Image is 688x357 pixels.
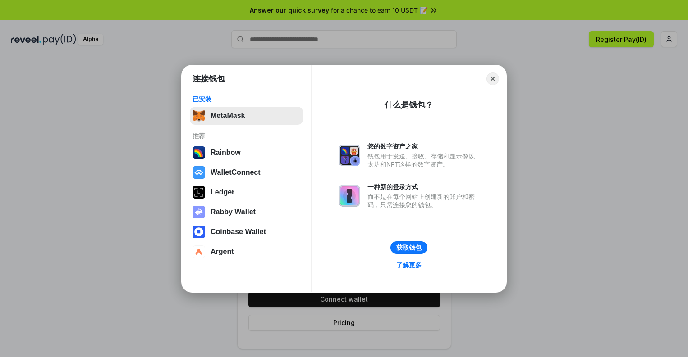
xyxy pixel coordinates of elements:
button: Coinbase Wallet [190,223,303,241]
div: 一种新的登录方式 [367,183,479,191]
h1: 连接钱包 [193,73,225,84]
div: Argent [211,248,234,256]
a: 了解更多 [391,259,427,271]
div: Rainbow [211,149,241,157]
div: 钱包用于发送、接收、存储和显示像以太坊和NFT这样的数字资产。 [367,152,479,168]
button: Argent [190,243,303,261]
div: MetaMask [211,112,245,120]
div: 已安装 [193,95,300,103]
img: svg+xml,%3Csvg%20width%3D%2228%22%20height%3D%2228%22%20viewBox%3D%220%200%2028%2028%22%20fill%3D... [193,245,205,258]
div: 了解更多 [396,261,422,269]
img: svg+xml,%3Csvg%20xmlns%3D%22http%3A%2F%2Fwww.w3.org%2F2000%2Fsvg%22%20fill%3D%22none%22%20viewBox... [193,206,205,218]
div: Rabby Wallet [211,208,256,216]
button: 获取钱包 [390,241,427,254]
button: Rabby Wallet [190,203,303,221]
img: svg+xml,%3Csvg%20fill%3D%22none%22%20height%3D%2233%22%20viewBox%3D%220%200%2035%2033%22%20width%... [193,109,205,122]
div: 您的数字资产之家 [367,142,479,150]
button: MetaMask [190,107,303,125]
img: svg+xml,%3Csvg%20xmlns%3D%22http%3A%2F%2Fwww.w3.org%2F2000%2Fsvg%22%20fill%3D%22none%22%20viewBox... [339,145,360,166]
img: svg+xml,%3Csvg%20width%3D%2228%22%20height%3D%2228%22%20viewBox%3D%220%200%2028%2028%22%20fill%3D... [193,166,205,179]
div: Coinbase Wallet [211,228,266,236]
div: Ledger [211,188,234,196]
div: 推荐 [193,132,300,140]
button: Close [486,72,499,85]
img: svg+xml,%3Csvg%20width%3D%22120%22%20height%3D%22120%22%20viewBox%3D%220%200%20120%20120%22%20fil... [193,146,205,159]
img: svg+xml,%3Csvg%20xmlns%3D%22http%3A%2F%2Fwww.w3.org%2F2000%2Fsvg%22%20width%3D%2228%22%20height%3... [193,186,205,199]
button: Rainbow [190,144,303,162]
div: WalletConnect [211,168,261,176]
button: Ledger [190,183,303,201]
div: 而不是在每个网站上创建新的账户和密码，只需连接您的钱包。 [367,193,479,209]
div: 获取钱包 [396,244,422,252]
img: svg+xml,%3Csvg%20width%3D%2228%22%20height%3D%2228%22%20viewBox%3D%220%200%2028%2028%22%20fill%3D... [193,226,205,238]
div: 什么是钱包？ [385,99,433,110]
button: WalletConnect [190,163,303,181]
img: svg+xml,%3Csvg%20xmlns%3D%22http%3A%2F%2Fwww.w3.org%2F2000%2Fsvg%22%20fill%3D%22none%22%20viewBox... [339,185,360,207]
